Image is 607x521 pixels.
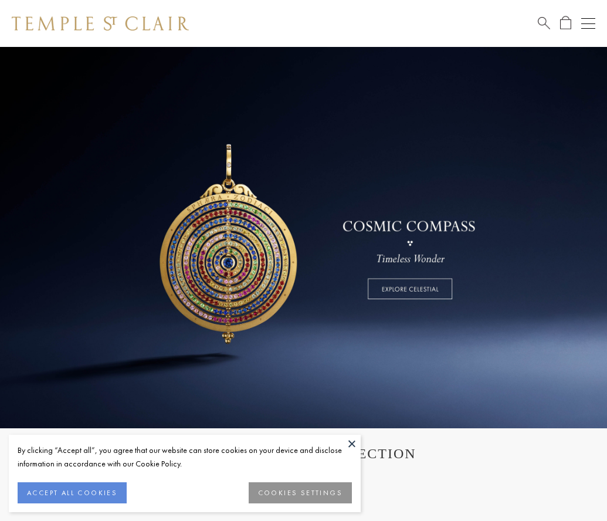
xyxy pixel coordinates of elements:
button: Open navigation [581,16,595,31]
a: Open Shopping Bag [560,16,571,31]
img: Temple St. Clair [12,16,189,31]
button: COOKIES SETTINGS [249,482,352,503]
a: Search [538,16,550,31]
div: By clicking “Accept all”, you agree that our website can store cookies on your device and disclos... [18,444,352,471]
button: ACCEPT ALL COOKIES [18,482,127,503]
